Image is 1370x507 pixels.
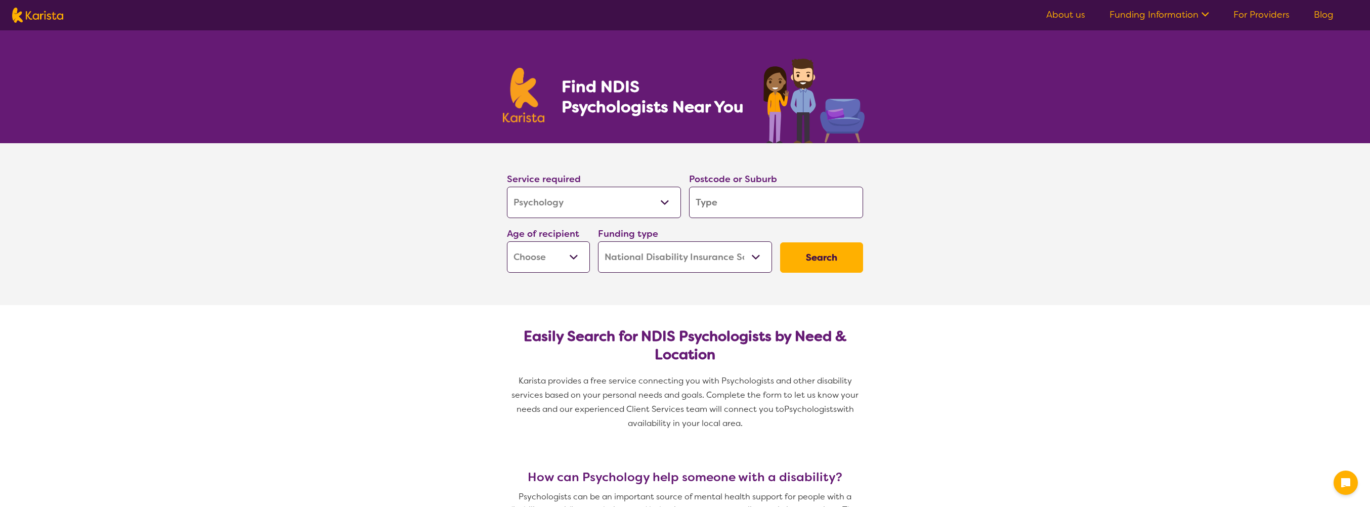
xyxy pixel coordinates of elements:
[507,173,581,185] label: Service required
[689,173,777,185] label: Postcode or Suburb
[760,55,867,143] img: psychology
[503,68,544,122] img: Karista logo
[511,375,861,414] span: Karista provides a free service connecting you with Psychologists and other disability services b...
[689,187,863,218] input: Type
[784,404,837,414] span: Psychologists
[1233,9,1290,21] a: For Providers
[503,470,867,484] h3: How can Psychology help someone with a disability?
[1314,9,1334,21] a: Blog
[562,76,749,117] h1: Find NDIS Psychologists Near You
[780,242,863,273] button: Search
[598,228,658,240] label: Funding type
[1109,9,1209,21] a: Funding Information
[515,327,855,364] h2: Easily Search for NDIS Psychologists by Need & Location
[1046,9,1085,21] a: About us
[507,228,579,240] label: Age of recipient
[12,8,63,23] img: Karista logo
